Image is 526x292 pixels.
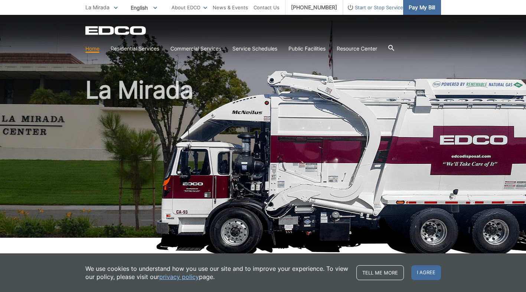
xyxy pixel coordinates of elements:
[85,45,99,53] a: Home
[171,3,207,12] a: About EDCO
[159,273,199,281] a: privacy policy
[170,45,221,53] a: Commercial Services
[337,45,377,53] a: Resource Center
[85,4,110,10] span: La Mirada
[409,3,435,12] span: Pay My Bill
[232,45,277,53] a: Service Schedules
[85,78,441,241] h1: La Mirada
[213,3,248,12] a: News & Events
[411,265,441,280] span: I agree
[356,265,404,280] a: Tell me more
[111,45,159,53] a: Residential Services
[288,45,326,53] a: Public Facilities
[254,3,280,12] a: Contact Us
[85,26,147,35] a: EDCD logo. Return to the homepage.
[125,1,163,14] span: English
[85,265,349,281] p: We use cookies to understand how you use our site and to improve your experience. To view our pol...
